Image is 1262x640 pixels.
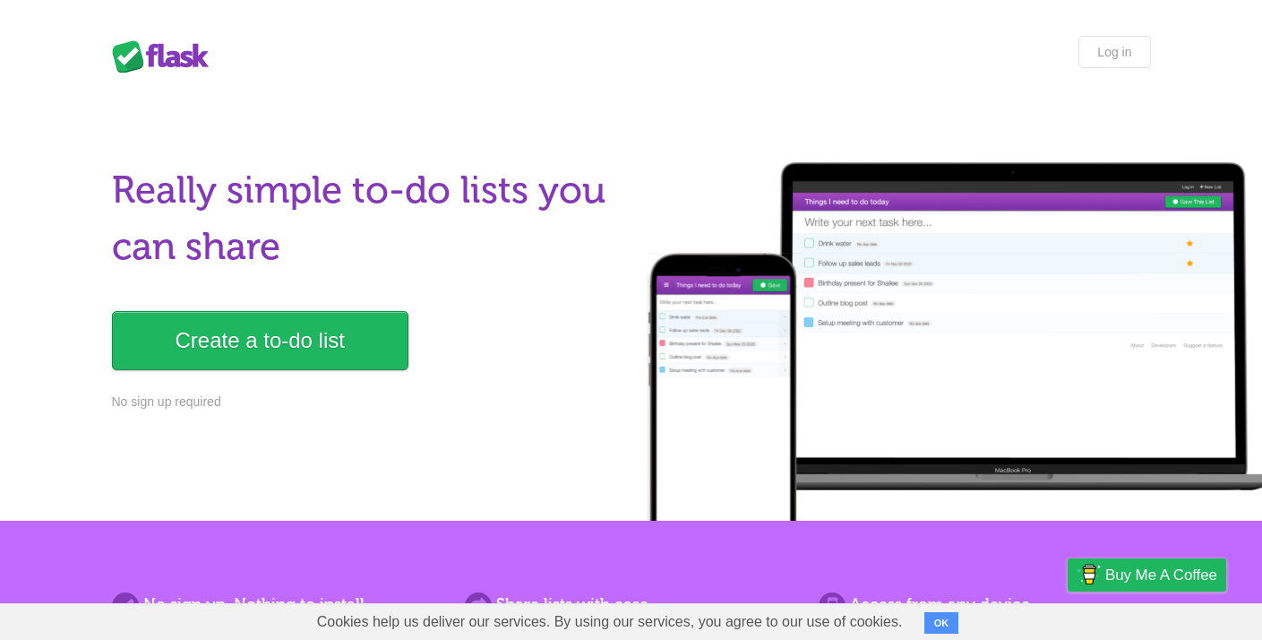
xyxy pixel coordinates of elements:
span: Buy me a coffee [1105,559,1217,591]
h2: Access from any device. [819,592,1150,617]
h2: No sign up. Nothing to install. [112,592,443,617]
button: OK [924,612,959,634]
a: Create a to-do list [112,311,408,370]
p: No sign up required [112,393,621,411]
h2: Share lists with ease. [465,592,796,617]
img: Buy me a coffee [1077,559,1101,590]
a: Buy me a coffee [1068,558,1226,592]
h1: Really simple to-do lists you can share [112,162,621,275]
a: Log in [1078,36,1150,68]
div: Flask Lists [112,40,219,73]
span: Cookies help us deliver our services. By using our services, you agree to our use of cookies. [299,604,921,640]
